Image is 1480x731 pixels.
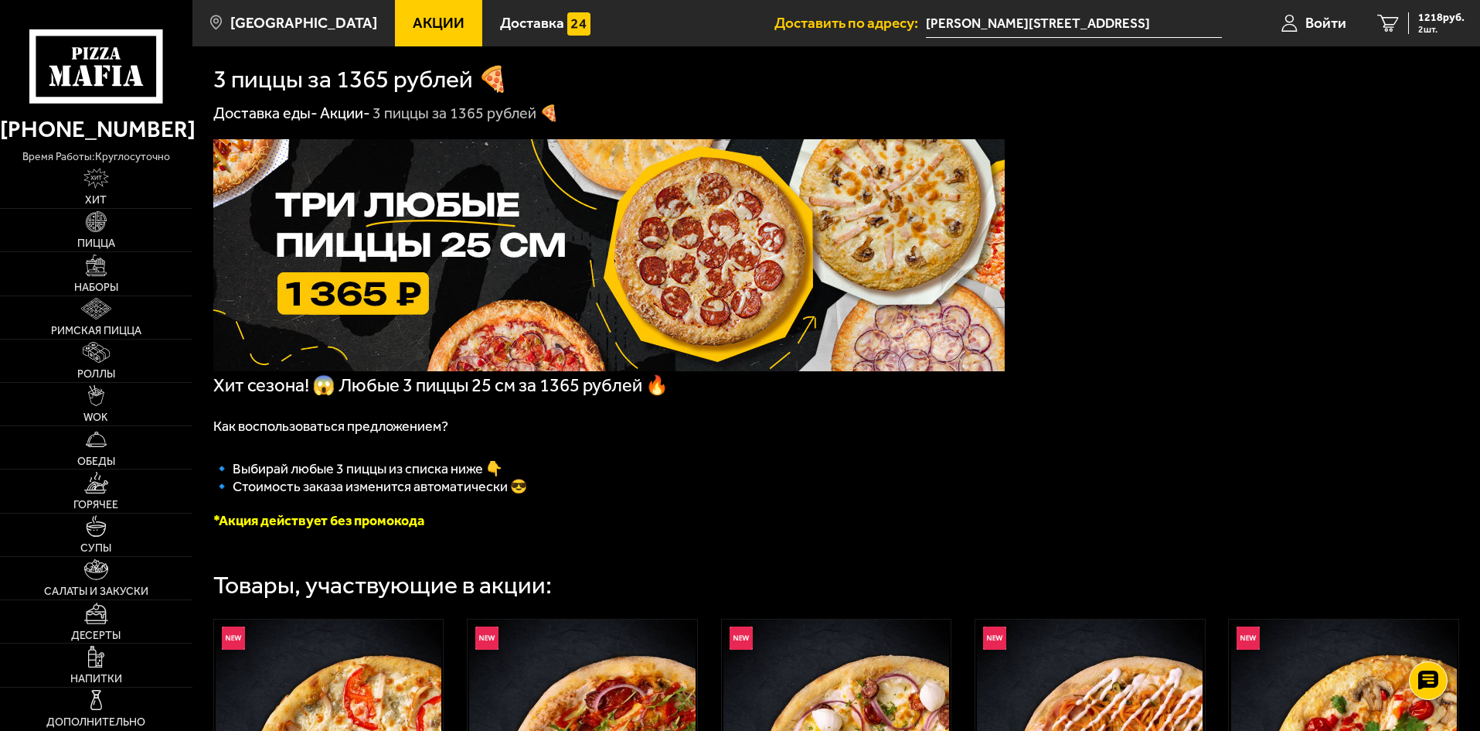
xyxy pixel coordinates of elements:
[774,15,926,30] span: Доставить по адресу:
[1305,15,1346,30] span: Войти
[73,500,118,511] span: Горячее
[213,67,509,92] h1: 3 пиццы за 1365 рублей 🍕
[213,460,502,477] span: 🔹﻿ Выбирай любые 3 пиццы из списка ниже 👇
[83,412,108,423] span: WOK
[475,627,498,650] img: Новинка
[1418,12,1465,23] span: 1218 руб.
[85,195,107,206] span: Хит
[213,478,527,495] span: 🔹 Стоимость заказа изменится автоматически 😎
[51,326,141,336] span: Римская пицца
[926,9,1222,38] input: Ваш адрес доставки
[213,418,448,435] span: Как воспользоваться предложением?
[80,543,111,554] span: Супы
[74,282,118,293] span: Наборы
[320,104,370,122] a: Акции-
[46,717,145,728] span: Дополнительно
[71,630,121,641] span: Десерты
[44,586,148,597] span: Салаты и закуски
[77,238,115,249] span: Пицца
[213,573,552,598] div: Товары, участвующие в акции:
[230,15,377,30] span: [GEOGRAPHIC_DATA]
[213,104,318,122] a: Доставка еды-
[1418,25,1465,34] span: 2 шт.
[500,15,564,30] span: Доставка
[413,15,464,30] span: Акции
[222,627,245,650] img: Новинка
[77,456,115,467] span: Обеды
[730,627,753,650] img: Новинка
[1237,627,1260,650] img: Новинка
[213,139,1005,371] img: 1024x1024
[213,374,669,396] span: Хит сезона! 😱 Любые 3 пиццы 25 см за 1365 рублей 🔥
[70,674,122,685] span: Напитки
[567,12,590,36] img: 15daf4d41897b9f0e9f617042186c801.svg
[983,627,1006,650] img: Новинка
[77,369,115,380] span: Роллы
[213,512,424,529] font: *Акция действует без промокода
[926,9,1222,38] span: Пушкин, Октябрьский бульвар, 22А, подъезд 1
[373,104,559,124] div: 3 пиццы за 1365 рублей 🍕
